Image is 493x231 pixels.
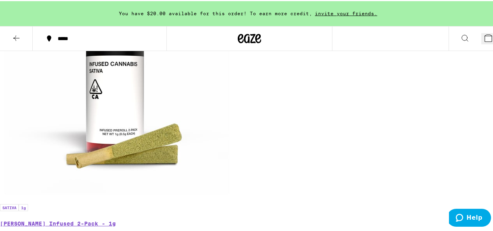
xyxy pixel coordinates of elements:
[19,203,28,210] p: 1g
[119,10,312,15] span: You have $20.00 available for this order! To earn more credit,
[312,10,380,15] span: invite your friends.
[449,208,491,227] iframe: Opens a widget where you can find more information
